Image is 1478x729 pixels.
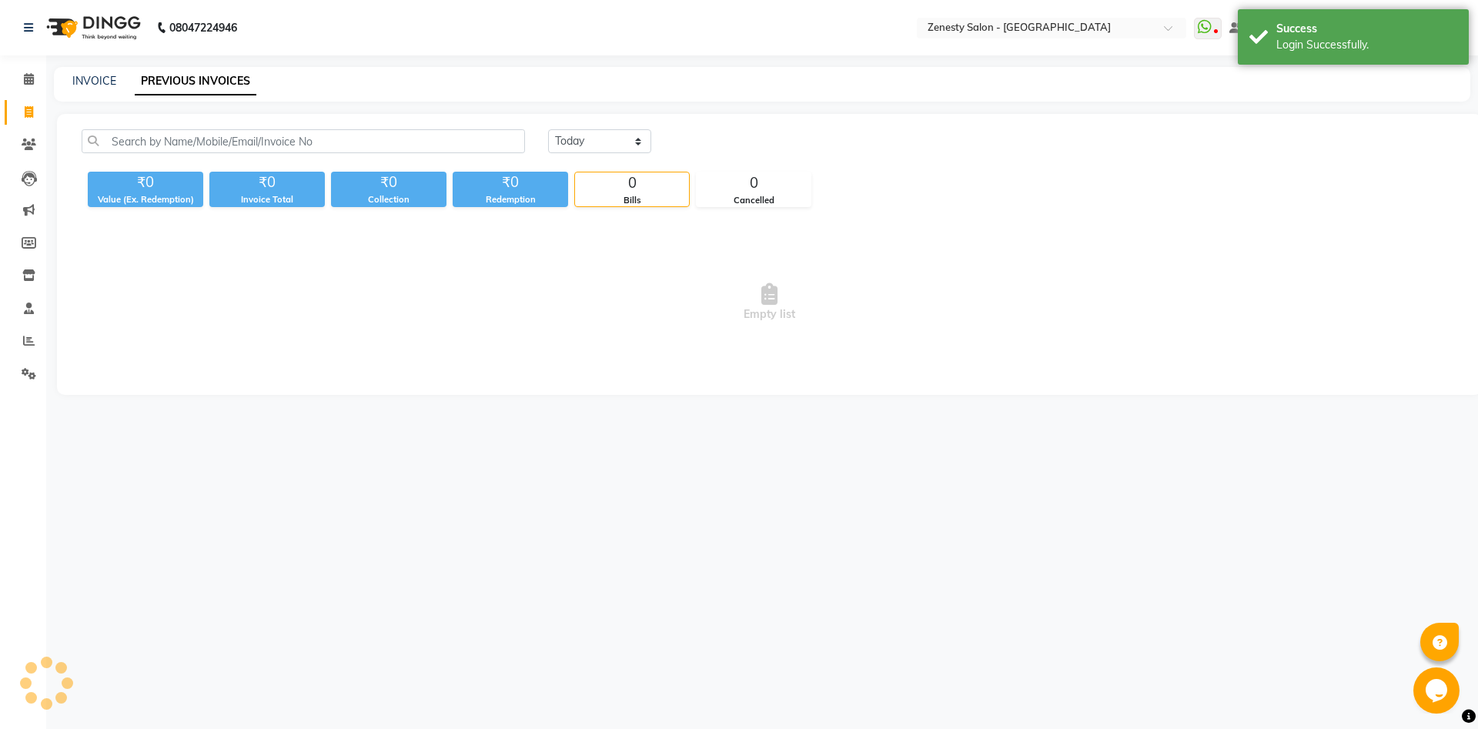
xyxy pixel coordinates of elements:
div: 0 [575,172,689,194]
div: Login Successfully. [1276,37,1457,53]
a: INVOICE [72,74,116,88]
div: ₹0 [209,172,325,193]
b: 08047224946 [169,6,237,49]
div: Invoice Total [209,193,325,206]
div: Redemption [453,193,568,206]
div: Value (Ex. Redemption) [88,193,203,206]
div: ₹0 [88,172,203,193]
div: ₹0 [453,172,568,193]
div: Bills [575,194,689,207]
input: Search by Name/Mobile/Email/Invoice No [82,129,525,153]
iframe: chat widget [1413,667,1463,714]
div: ₹0 [331,172,446,193]
span: Empty list [82,226,1457,380]
div: 0 [697,172,811,194]
div: Collection [331,193,446,206]
a: PREVIOUS INVOICES [135,68,256,95]
img: logo [39,6,145,49]
div: Success [1276,21,1457,37]
div: Cancelled [697,194,811,207]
